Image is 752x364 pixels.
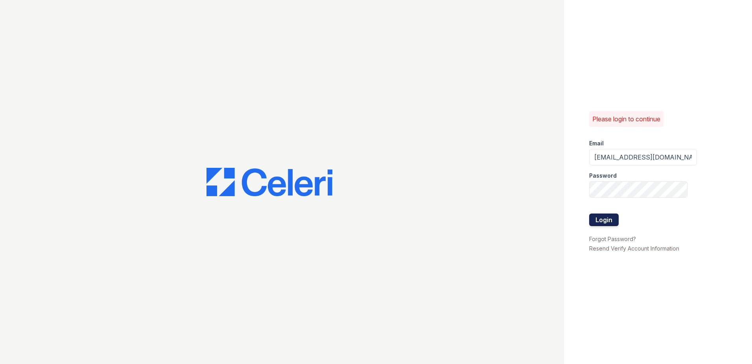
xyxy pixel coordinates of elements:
[592,114,660,124] p: Please login to continue
[589,214,619,226] button: Login
[589,139,604,147] label: Email
[589,236,636,242] a: Forgot Password?
[589,172,617,180] label: Password
[589,245,679,252] a: Resend Verify Account Information
[206,168,332,196] img: CE_Logo_Blue-a8612792a0a2168367f1c8372b55b34899dd931a85d93a1a3d3e32e68fde9ad4.png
